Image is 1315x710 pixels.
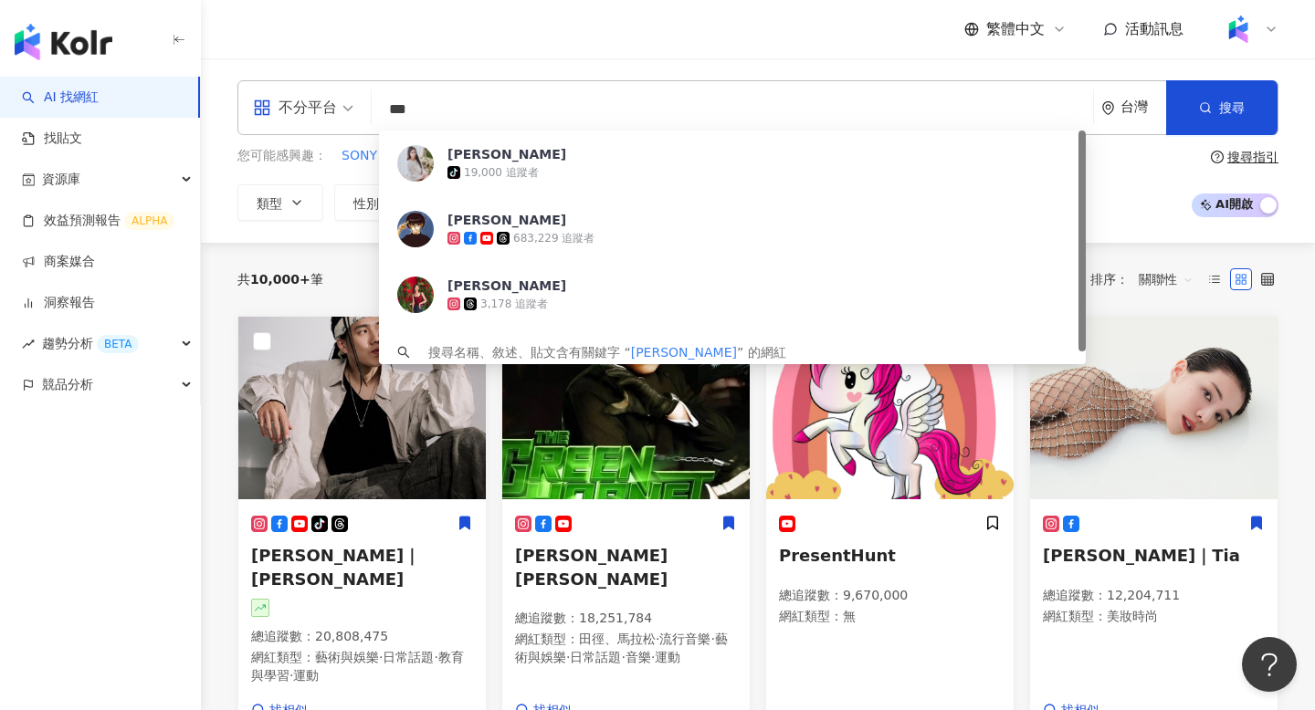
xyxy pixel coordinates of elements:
span: · [379,650,383,664]
span: 美妝時尚 [1107,609,1158,623]
button: 性別 [334,184,420,221]
div: 共 筆 [237,272,323,287]
span: 日常話題 [570,650,621,664]
span: 田徑、馬拉松 [579,632,656,646]
span: 藝術與娛樂 [315,650,379,664]
p: 網紅類型 ： [1043,608,1265,626]
span: 活動訊息 [1125,20,1183,37]
span: · [651,650,655,664]
div: 不分平台 [253,93,337,122]
img: logo [15,24,112,60]
span: 競品分析 [42,364,93,405]
span: · [621,650,625,664]
span: · [710,632,714,646]
img: KOL Avatar [766,317,1014,499]
span: · [289,668,293,683]
a: searchAI 找網紅 [22,89,99,107]
p: 網紅類型 ： [515,631,737,666]
span: 性別 [353,196,379,211]
img: KOL Avatar [502,317,750,499]
div: [PERSON_NAME] [447,211,566,229]
span: 音樂 [626,650,651,664]
span: SONY [342,147,377,165]
img: Kolr%20app%20icon%20%281%29.png [1221,12,1256,47]
span: question-circle [1211,151,1224,163]
span: 藝術與娛樂 [515,632,728,664]
div: 19,000 追蹤者 [464,165,539,181]
img: KOL Avatar [397,145,434,182]
button: 類型 [237,184,323,221]
img: KOL Avatar [397,211,434,247]
span: [PERSON_NAME]｜[PERSON_NAME] [251,546,420,588]
span: 資源庫 [42,159,80,200]
span: 教育與學習 [251,650,464,683]
p: 總追蹤數 ： 20,808,475 [251,628,473,646]
a: 找貼文 [22,130,82,148]
div: 搜尋名稱、敘述、貼文含有關鍵字 “ ” 的網紅 [428,342,786,362]
p: 總追蹤數 ： 18,251,784 [515,610,737,628]
p: 網紅類型 ： [251,649,473,684]
div: BETA [97,335,139,353]
div: 3,178 追蹤者 [480,297,548,312]
img: KOL Avatar [1030,317,1278,499]
span: 您可能感興趣： [237,147,327,165]
div: 排序： [1090,265,1204,294]
a: 效益預測報告ALPHA [22,212,174,230]
iframe: Help Scout Beacon - Open [1242,637,1297,692]
span: 流行音樂 [659,632,710,646]
div: 台灣 [1120,99,1166,115]
span: 關聯性 [1139,265,1194,294]
span: 10,000+ [250,272,310,287]
span: [PERSON_NAME] [631,345,737,360]
a: 洞察報告 [22,294,95,312]
p: 總追蹤數 ： 9,670,000 [779,587,1001,605]
span: rise [22,338,35,350]
span: 搜尋 [1219,100,1245,115]
button: SONY [341,146,378,166]
div: 683,229 追蹤者 [513,231,594,246]
span: environment [1101,101,1115,115]
span: search [397,346,410,359]
span: 繁體中文 [986,19,1045,39]
a: 商案媒合 [22,253,95,271]
span: · [434,650,437,664]
img: KOL Avatar [397,277,434,313]
p: 網紅類型 ： 無 [779,608,1001,626]
span: 趨勢分析 [42,323,139,364]
span: appstore [253,99,271,117]
span: 日常話題 [383,650,434,664]
img: KOL Avatar [238,317,486,499]
button: 搜尋 [1166,80,1278,135]
span: · [566,650,570,664]
div: [PERSON_NAME] [447,145,566,163]
span: 類型 [257,196,282,211]
span: [PERSON_NAME]｜Tia [1043,546,1240,565]
div: 搜尋指引 [1227,150,1278,164]
span: 運動 [655,650,680,664]
span: PresentHunt [779,546,896,565]
p: 總追蹤數 ： 12,204,711 [1043,587,1265,605]
div: [PERSON_NAME] [447,277,566,295]
span: 運動 [293,668,319,683]
span: · [656,632,659,646]
span: [PERSON_NAME] [PERSON_NAME] [515,546,668,588]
